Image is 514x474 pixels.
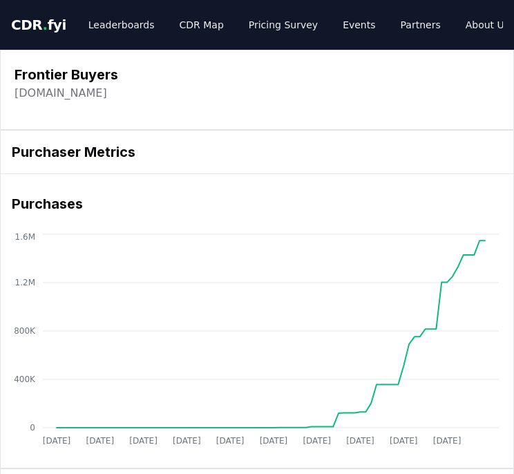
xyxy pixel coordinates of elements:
tspan: [DATE] [173,436,201,446]
tspan: 1.2M [15,278,35,287]
tspan: [DATE] [86,436,114,446]
tspan: [DATE] [390,436,418,446]
h3: Purchases [12,193,502,214]
a: CDR Map [169,12,235,37]
a: [DOMAIN_NAME] [15,85,107,102]
tspan: 0 [30,423,35,433]
tspan: 400K [14,375,36,384]
span: CDR fyi [11,17,66,33]
h3: Frontier Buyers [15,64,118,85]
a: Partners [390,12,452,37]
a: Leaderboards [77,12,166,37]
tspan: [DATE] [303,436,331,446]
tspan: [DATE] [260,436,288,446]
tspan: [DATE] [433,436,461,446]
h3: Purchaser Metrics [12,142,502,162]
a: Events [332,12,386,37]
a: CDR.fyi [11,15,66,35]
tspan: [DATE] [346,436,374,446]
tspan: 800K [14,326,36,336]
span: . [43,17,48,33]
tspan: [DATE] [216,436,245,446]
tspan: [DATE] [129,436,158,446]
tspan: [DATE] [43,436,71,446]
tspan: 1.6M [15,232,35,242]
a: Pricing Survey [238,12,329,37]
